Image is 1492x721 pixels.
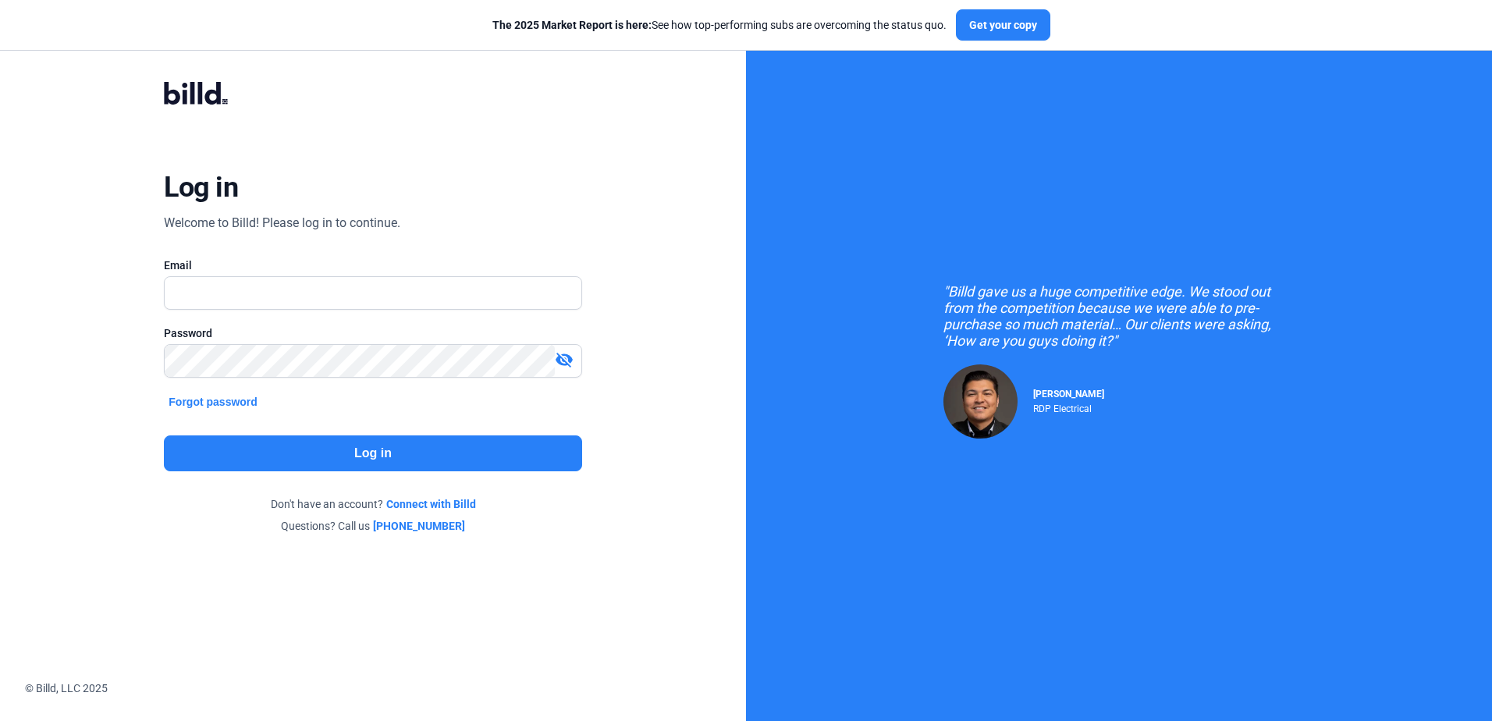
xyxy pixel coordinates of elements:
img: Raul Pacheco [943,364,1018,439]
a: [PHONE_NUMBER] [373,518,465,534]
button: Log in [164,435,581,471]
div: Log in [164,170,238,204]
mat-icon: visibility_off [555,350,574,369]
div: Password [164,325,581,341]
div: Don't have an account? [164,496,581,512]
div: Email [164,257,581,273]
div: Welcome to Billd! Please log in to continue. [164,214,400,233]
span: The 2025 Market Report is here: [492,19,652,31]
div: "Billd gave us a huge competitive edge. We stood out from the competition because we were able to... [943,283,1295,349]
div: RDP Electrical [1033,400,1104,414]
button: Forgot password [164,393,262,410]
a: Connect with Billd [386,496,476,512]
span: [PERSON_NAME] [1033,389,1104,400]
div: See how top-performing subs are overcoming the status quo. [492,17,947,33]
div: Questions? Call us [164,518,581,534]
button: Get your copy [956,9,1050,41]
